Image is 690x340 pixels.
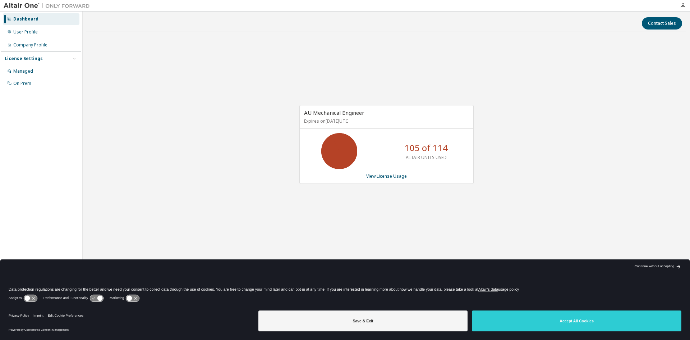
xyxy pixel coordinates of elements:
[366,173,407,179] a: View License Usage
[13,29,38,35] div: User Profile
[13,16,38,22] div: Dashboard
[406,154,447,160] p: ALTAIR UNITS USED
[304,109,364,116] span: AU Mechanical Engineer
[405,142,448,154] p: 105 of 114
[13,81,31,86] div: On Prem
[304,118,467,124] p: Expires on [DATE] UTC
[13,68,33,74] div: Managed
[5,56,43,62] div: License Settings
[4,2,93,9] img: Altair One
[642,17,682,30] button: Contact Sales
[13,42,47,48] div: Company Profile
